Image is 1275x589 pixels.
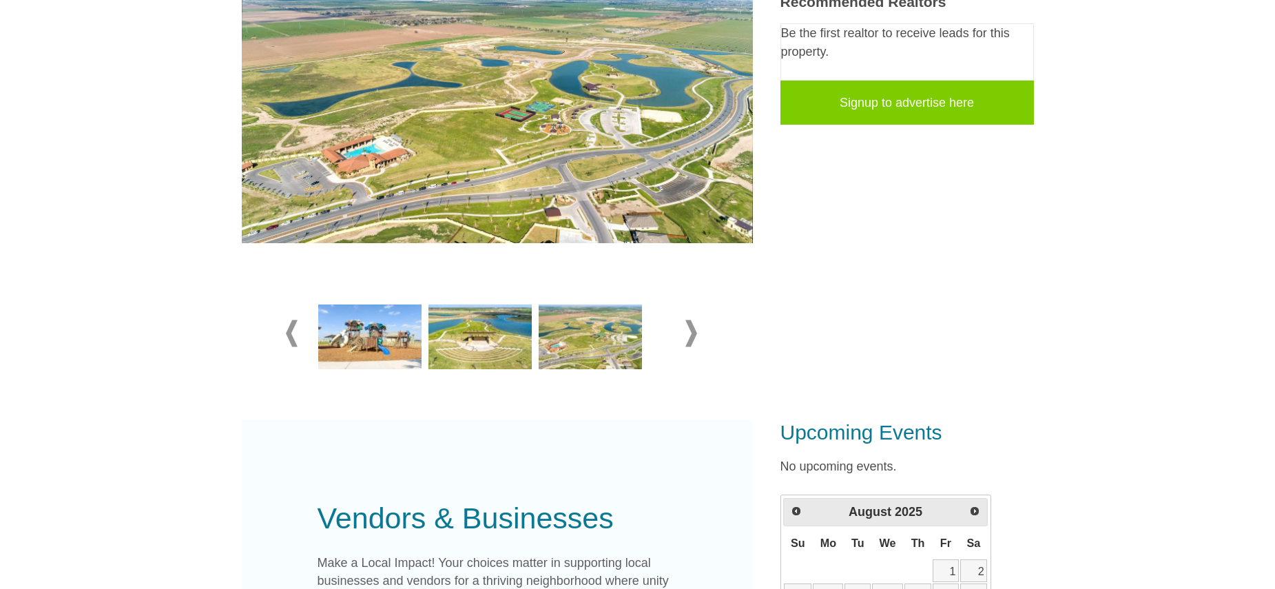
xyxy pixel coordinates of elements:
span: Monday [820,537,836,549]
span: Wednesday [880,537,896,549]
span: Friday [940,537,951,549]
p: No upcoming events. [780,457,1034,476]
p: Be the first realtor to receive leads for this property. [781,24,1033,61]
h3: Upcoming Events [780,420,1034,445]
span: Saturday [966,537,980,549]
span: Thursday [911,537,925,549]
span: Tuesday [851,537,864,549]
a: 1 [933,559,959,582]
span: 2025 [895,505,922,519]
a: Prev [785,500,807,522]
span: Prev [791,506,802,517]
a: Next [964,500,986,522]
span: Sunday [791,537,805,549]
a: Signup to advertise here [780,81,1034,125]
a: 2 [960,559,987,582]
span: Next [969,506,980,517]
div: Vendors & Businesses [318,496,677,541]
span: August [849,505,891,519]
